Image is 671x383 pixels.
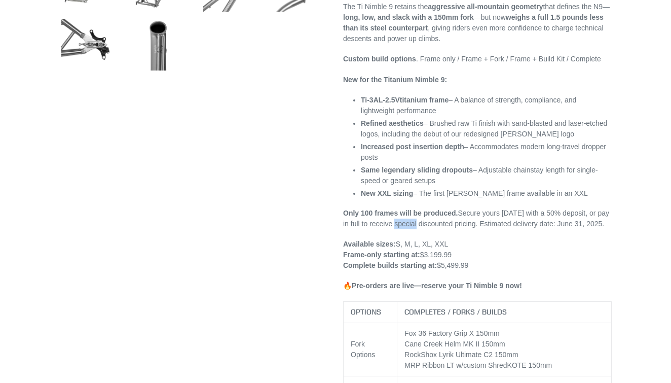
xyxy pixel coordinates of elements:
[344,323,397,376] td: Fork Options
[361,118,612,140] li: – Brushed raw Ti finish with sand-blasted and laser-etched logos, including the debut of our rede...
[343,239,612,271] p: S, M, L, XL, XXL $3,199.99 $5,499.99
[397,323,612,376] td: Fox 36 Factory Grip X 150mm Cane Creek Helm MK II 150mm RockShox Lyrik Ultimate C2 150mm MRP Ribb...
[361,96,449,104] strong: titanium frame
[361,142,612,163] li: – Accommodates modern long-travel dropper posts
[343,251,420,259] strong: Frame-only starting at:
[343,54,612,64] p: . Frame only / Frame + Fork / Frame + Build Kit / Complete
[361,165,612,186] li: – Adjustable chainstay length for single-speed or geared setups
[397,301,612,323] th: COMPLETES / FORKS / BUILDS
[428,3,543,11] strong: aggressive all-mountain geometry
[361,189,413,197] strong: New XXL sizing
[361,166,473,174] strong: Same legendary sliding dropouts
[343,261,437,269] strong: Complete builds starting at:
[343,208,612,229] p: Secure yours [DATE] with a 50% deposit, or pay in full to receive special discounted pricing. Est...
[361,119,424,127] strong: Refined aesthetics
[361,95,612,116] li: – A balance of strength, compliance, and lightweight performance
[352,282,522,290] strong: Pre-orders are live—reserve your Ti Nimble 9 now!
[343,76,447,84] strong: New for the Titanium Nimble 9:
[344,301,397,323] th: OPTIONS
[343,55,416,63] strong: Custom build options
[343,209,458,217] strong: Only 100 frames will be produced.
[59,17,115,73] img: Load image into Gallery viewer, TI NIMBLE 9
[343,2,612,44] p: The Ti Nimble 9 retains the that defines the N9— —but now , giving riders even more confidence to...
[343,13,474,21] strong: long, low, and slack with a 150mm fork
[343,240,396,248] strong: Available sizes:
[130,17,186,73] img: Load image into Gallery viewer, TI NIMBLE 9
[343,281,612,291] p: 🔥
[343,13,604,32] strong: weighs a full 1.5 pounds less than its steel counterpart
[361,188,612,199] li: – The first [PERSON_NAME] frame available in an XXL
[361,143,464,151] strong: Increased post insertion depth
[361,96,400,104] span: Ti-3AL-2.5V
